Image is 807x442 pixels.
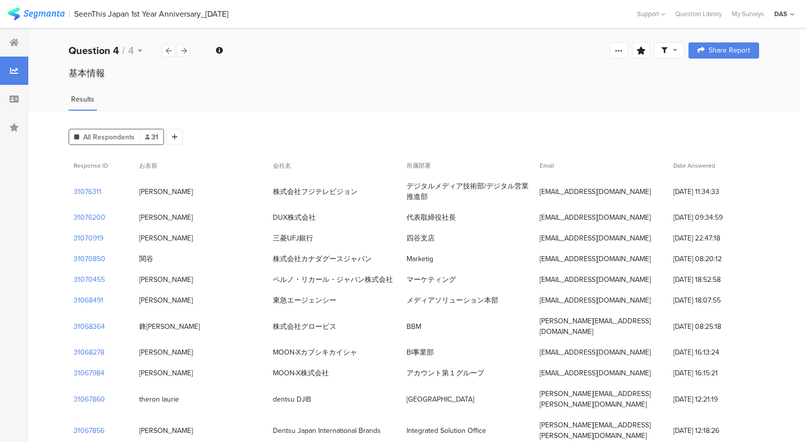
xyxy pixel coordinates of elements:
span: 所属部署 [407,161,431,170]
div: BI事業部 [407,347,434,358]
div: [PERSON_NAME] [139,212,193,223]
div: SeenThis Japan 1st Year Anniversary_[DATE] [74,9,228,19]
span: [DATE] 16:15:21 [673,368,754,378]
div: [PERSON_NAME] [139,347,193,358]
section: 31076311 [74,186,101,197]
div: [PERSON_NAME] [139,368,193,378]
div: [EMAIL_ADDRESS][DOMAIN_NAME] [540,233,651,243]
div: [PERSON_NAME] [139,233,193,243]
div: ペルノ・リカール・ジャパン株式会社 [273,274,393,285]
section: 31067856 [74,425,104,436]
section: 31068491 [74,295,103,306]
span: [DATE] 08:20:12 [673,254,754,264]
div: Support [637,6,665,22]
span: All Respondents [83,132,135,142]
div: 代表取締役社長 [407,212,456,223]
div: [EMAIL_ADDRESS][DOMAIN_NAME] [540,368,651,378]
div: [EMAIL_ADDRESS][DOMAIN_NAME] [540,347,651,358]
div: 株式会社フジテレビジョン [273,186,358,197]
div: Integrated Solution Office [407,425,486,436]
div: DUX株式会社 [273,212,316,223]
div: 株式会社カナダグースジャパン [273,254,372,264]
span: [DATE] 09:34:59 [673,212,754,223]
span: 会社名 [273,161,291,170]
span: Response ID [74,161,108,170]
section: 31068364 [74,321,105,332]
span: [DATE] 12:21:19 [673,394,754,405]
div: 東急エージェンシー [273,295,336,306]
span: 4 [128,43,134,58]
div: [EMAIL_ADDRESS][DOMAIN_NAME] [540,254,651,264]
section: 31070919 [74,233,103,243]
div: [PERSON_NAME] [139,274,193,285]
span: Share Report [709,47,750,54]
span: 31 [145,132,158,142]
section: 31070850 [74,254,105,264]
a: Question Library [670,9,727,19]
div: | [69,8,70,20]
span: [DATE] 08:25:18 [673,321,754,332]
div: [PERSON_NAME][EMAIL_ADDRESS][PERSON_NAME][DOMAIN_NAME] [540,388,663,410]
span: Date Answered [673,161,715,170]
div: 四谷支店 [407,233,435,243]
section: 31067860 [74,394,105,405]
div: 三菱UFJ銀行 [273,233,313,243]
span: [DATE] 22:47:18 [673,233,754,243]
div: [GEOGRAPHIC_DATA] [407,394,474,405]
div: [PERSON_NAME][EMAIL_ADDRESS][DOMAIN_NAME] [540,316,663,337]
section: 31076200 [74,212,105,223]
img: segmanta logo [8,8,65,20]
div: 関谷 [139,254,153,264]
span: [DATE] 18:52:58 [673,274,754,285]
span: [DATE] 16:13:24 [673,347,754,358]
div: [PERSON_NAME] [139,186,193,197]
div: [PERSON_NAME] [139,295,193,306]
span: [DATE] 18:07:55 [673,295,754,306]
div: [EMAIL_ADDRESS][DOMAIN_NAME] [540,295,651,306]
div: アカウント第１グループ [407,368,484,378]
div: DAS [774,9,787,19]
span: / [122,43,125,58]
div: [PERSON_NAME][EMAIL_ADDRESS][PERSON_NAME][DOMAIN_NAME] [540,420,663,441]
div: メディアソリューション本部 [407,295,498,306]
div: 基本情報 [69,67,759,80]
div: [PERSON_NAME] [139,425,193,436]
div: デジタルメディア技術部/デジタル営業推進部 [407,181,530,202]
span: Email [540,161,554,170]
section: 31068278 [74,347,104,358]
a: My Surveys [727,9,769,19]
div: [EMAIL_ADDRESS][DOMAIN_NAME] [540,274,651,285]
span: [DATE] 12:18:26 [673,425,754,436]
div: dentsu DJIB [273,394,311,405]
div: [EMAIL_ADDRESS][DOMAIN_NAME] [540,212,651,223]
div: Dentsu Japan International Brands [273,425,381,436]
div: 鋒[PERSON_NAME] [139,321,200,332]
div: 株式会社グロービス [273,321,336,332]
div: マーケティング [407,274,456,285]
span: お名前 [139,161,157,170]
div: [EMAIL_ADDRESS][DOMAIN_NAME] [540,186,651,197]
section: 31067984 [74,368,104,378]
b: Question 4 [69,43,119,58]
section: 31070455 [74,274,105,285]
div: MOON-Xカブシキカイシャ [273,347,357,358]
span: Results [71,94,94,105]
div: theron laurie [139,394,179,405]
div: MOON-X株式会社 [273,368,329,378]
span: [DATE] 11:34:33 [673,186,754,197]
div: BBM [407,321,421,332]
div: Marketig [407,254,433,264]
